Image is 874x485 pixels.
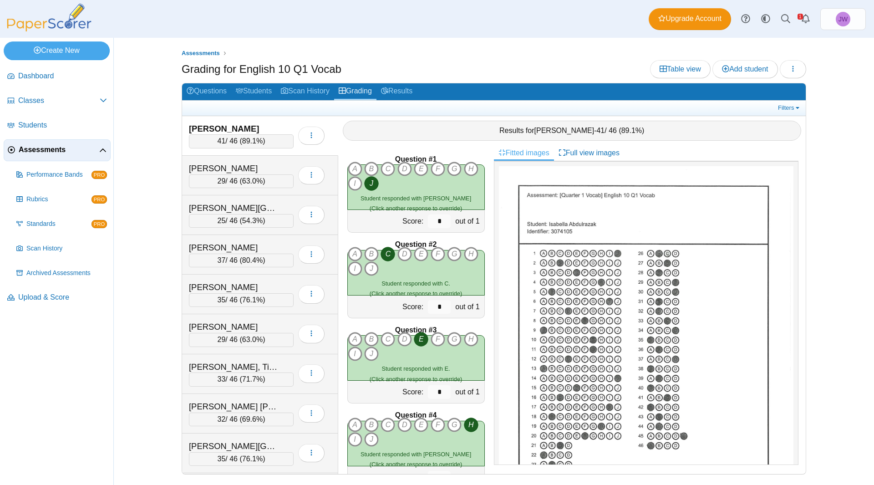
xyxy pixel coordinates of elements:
[836,12,850,26] span: Joshua Williams
[796,9,816,29] a: Alerts
[13,164,111,186] a: Performance Bands PRO
[4,115,111,137] a: Students
[395,154,437,164] b: Question #1
[348,247,362,261] i: A
[189,242,280,254] div: [PERSON_NAME]
[218,375,226,383] span: 33
[4,90,111,112] a: Classes
[534,127,595,134] span: [PERSON_NAME]
[218,137,226,145] span: 41
[364,247,379,261] i: B
[179,48,222,59] a: Assessments
[364,261,379,276] i: J
[838,16,848,22] span: Joshua Williams
[18,71,107,81] span: Dashboard
[189,452,294,466] div: / 46 ( )
[453,210,484,232] div: out of 1
[382,365,450,372] span: Student responded with E.
[554,145,624,161] a: Full view images
[91,195,107,204] span: PRO
[364,162,379,176] i: B
[189,361,280,373] div: [PERSON_NAME], Tiesen
[370,365,462,382] small: (Click another response to override)
[334,83,376,100] a: Grading
[189,321,280,333] div: [PERSON_NAME]
[361,451,471,468] small: (Click another response to override)
[189,401,280,413] div: [PERSON_NAME] [PERSON_NAME]
[364,418,379,432] i: B
[242,336,263,343] span: 63.0%
[348,332,362,347] i: A
[596,127,605,134] span: 41
[91,171,107,179] span: PRO
[13,262,111,284] a: Archived Assessments
[4,287,111,309] a: Upload & Score
[494,145,554,161] a: Fitted images
[712,60,777,78] a: Add student
[18,120,107,130] span: Students
[348,381,426,403] div: Score:
[414,247,428,261] i: E
[464,247,478,261] i: H
[4,25,95,33] a: PaperScorer
[189,174,294,188] div: / 46 ( )
[397,247,412,261] i: D
[276,83,334,100] a: Scan History
[189,281,280,293] div: [PERSON_NAME]
[381,247,395,261] i: C
[13,213,111,235] a: Standards PRO
[4,4,95,31] img: PaperScorer
[26,269,107,278] span: Archived Assessments
[348,210,426,232] div: Score:
[658,14,722,24] span: Upgrade Account
[218,455,226,463] span: 35
[414,418,428,432] i: E
[348,162,362,176] i: A
[364,347,379,361] i: J
[242,256,263,264] span: 80.4%
[395,240,437,250] b: Question #2
[218,296,226,304] span: 35
[189,123,280,135] div: [PERSON_NAME]
[650,60,711,78] a: Table view
[218,336,226,343] span: 29
[189,373,294,386] div: / 46 ( )
[242,177,263,185] span: 63.0%
[91,220,107,228] span: PRO
[776,103,803,112] a: Filters
[381,162,395,176] i: C
[218,217,226,225] span: 25
[431,162,445,176] i: F
[447,247,462,261] i: G
[182,83,231,100] a: Questions
[397,162,412,176] i: D
[26,244,107,253] span: Scan History
[649,8,731,30] a: Upgrade Account
[218,256,226,264] span: 37
[189,293,294,307] div: / 46 ( )
[381,280,450,287] span: Student responded with C.
[381,332,395,347] i: C
[26,170,91,179] span: Performance Bands
[189,440,280,452] div: [PERSON_NAME][GEOGRAPHIC_DATA]
[660,65,701,73] span: Table view
[364,176,379,191] i: J
[364,332,379,347] i: B
[348,347,362,361] i: I
[18,292,107,302] span: Upload & Score
[231,83,276,100] a: Students
[242,375,263,383] span: 71.7%
[348,176,362,191] i: I
[361,195,471,202] span: Student responded with [PERSON_NAME]
[18,96,100,106] span: Classes
[364,432,379,447] i: J
[361,195,471,212] small: (Click another response to override)
[189,202,280,214] div: [PERSON_NAME][GEOGRAPHIC_DATA]
[189,333,294,347] div: / 46 ( )
[218,415,226,423] span: 32
[242,137,263,145] span: 89.1%
[395,325,437,335] b: Question #3
[447,332,462,347] i: G
[395,410,437,420] b: Question #4
[722,65,768,73] span: Add student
